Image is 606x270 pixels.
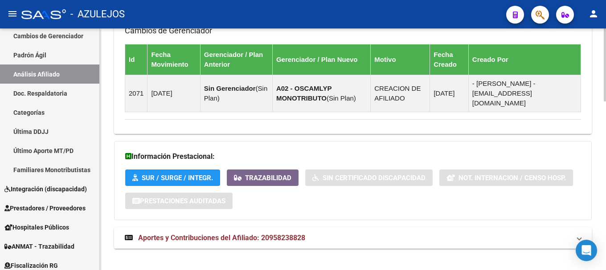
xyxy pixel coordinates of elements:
span: Sin Certificado Discapacidad [323,174,426,182]
mat-icon: person [588,8,599,19]
td: CREACION DE AFILIADO [371,75,430,112]
div: Open Intercom Messenger [576,240,597,261]
span: Hospitales Públicos [4,222,69,232]
td: [DATE] [147,75,200,112]
span: Sin Plan [329,94,354,102]
button: Sin Certificado Discapacidad [305,169,433,186]
span: Prestadores / Proveedores [4,203,86,213]
button: SUR / SURGE / INTEGR. [125,169,220,186]
button: Trazabilidad [227,169,299,186]
strong: A02 - OSCAMLYP MONOTRIBUTO [276,85,332,102]
th: Creado Por [468,44,581,75]
span: Not. Internacion / Censo Hosp. [459,174,566,182]
h3: Cambios de Gerenciador [125,24,581,37]
th: Motivo [371,44,430,75]
span: ANMAT - Trazabilidad [4,242,74,251]
button: Not. Internacion / Censo Hosp. [439,169,573,186]
span: SUR / SURGE / INTEGR. [142,174,213,182]
button: Prestaciones Auditadas [125,193,233,209]
th: Id [125,44,147,75]
th: Fecha Creado [430,44,469,75]
th: Fecha Movimiento [147,44,200,75]
td: ( ) [200,75,272,112]
td: [DATE] [430,75,469,112]
span: Aportes y Contribuciones del Afiliado: 20958238828 [138,234,305,242]
mat-icon: menu [7,8,18,19]
th: Gerenciador / Plan Nuevo [272,44,370,75]
mat-expansion-panel-header: Aportes y Contribuciones del Afiliado: 20958238828 [114,227,592,249]
td: 2071 [125,75,147,112]
th: Gerenciador / Plan Anterior [200,44,272,75]
span: Sin Plan [204,85,268,102]
span: Integración (discapacidad) [4,184,87,194]
span: - AZULEJOS [70,4,125,24]
td: ( ) [272,75,370,112]
td: - [PERSON_NAME] - [EMAIL_ADDRESS][DOMAIN_NAME] [468,75,581,112]
h3: Información Prestacional: [125,150,581,163]
strong: Sin Gerenciador [204,85,256,92]
span: Prestaciones Auditadas [140,197,225,205]
span: Trazabilidad [245,174,291,182]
